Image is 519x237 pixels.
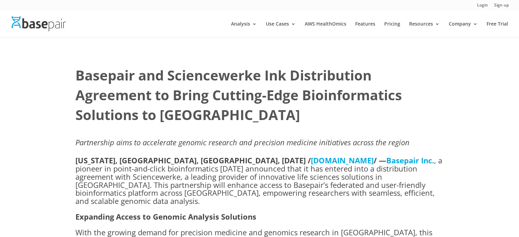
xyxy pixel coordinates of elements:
[355,21,375,38] a: Features
[231,21,257,38] a: Analysis
[75,155,434,165] strong: [US_STATE], [GEOGRAPHIC_DATA], [GEOGRAPHIC_DATA], [DATE] / / —
[311,155,374,165] a: [DOMAIN_NAME]
[266,21,296,38] a: Use Cases
[386,155,434,165] a: Basepair Inc.
[12,16,66,31] img: Basepair
[75,66,402,124] strong: Basepair and Sciencewerke Ink Distribution Agreement to Bring Cutting-Edge Bioinformatics Solutio...
[75,137,409,147] i: Partnership aims to accelerate genomic research and precision medicine initiatives across the region
[449,21,478,38] a: Company
[305,21,346,38] a: AWS HealthOmics
[75,211,256,222] strong: Expanding Access to Genomic Analysis Solutions
[75,157,444,213] p: , a pioneer in point-and-click bioinformatics [DATE] announced that it has entered into a distrib...
[477,3,488,10] a: Login
[384,21,400,38] a: Pricing
[409,21,440,38] a: Resources
[487,21,508,38] a: Free Trial
[494,3,509,10] a: Sign up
